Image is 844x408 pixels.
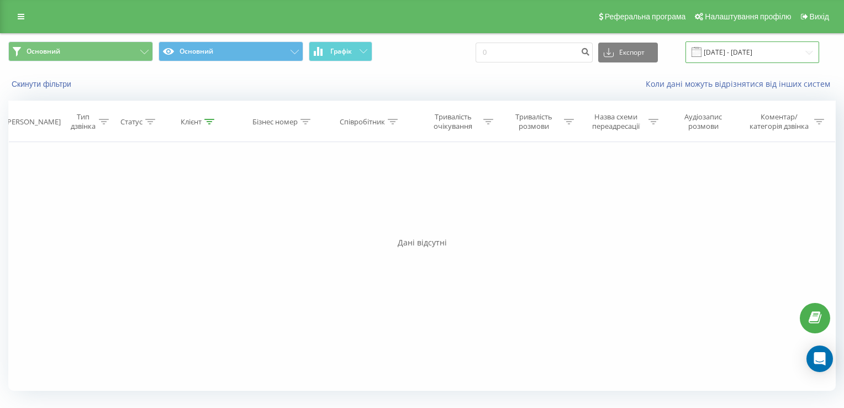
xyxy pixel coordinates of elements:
[506,112,561,131] div: Тривалість розмови
[120,117,143,127] div: Статус
[587,112,645,131] div: Назва схеми переадресації
[181,117,202,127] div: Клієнт
[747,112,811,131] div: Коментар/категорія дзвінка
[605,12,686,21] span: Реферальна програма
[8,79,77,89] button: Скинути фільтри
[70,112,97,131] div: Тип дзвінка
[8,41,153,61] button: Основний
[646,79,836,89] a: Коли дані можуть відрізнятися вiд інших систем
[8,237,836,248] div: Дані відсутні
[5,117,61,127] div: [PERSON_NAME]
[705,12,791,21] span: Налаштування профілю
[330,48,352,55] span: Графік
[340,117,385,127] div: Співробітник
[810,12,829,21] span: Вихід
[309,41,372,61] button: Графік
[598,43,658,62] button: Експорт
[671,112,735,131] div: Аудіозапис розмови
[425,112,481,131] div: Тривалість очікування
[159,41,303,61] button: Основний
[252,117,298,127] div: Бізнес номер
[806,346,833,372] div: Open Intercom Messenger
[27,47,60,56] span: Основний
[476,43,593,62] input: Пошук за номером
